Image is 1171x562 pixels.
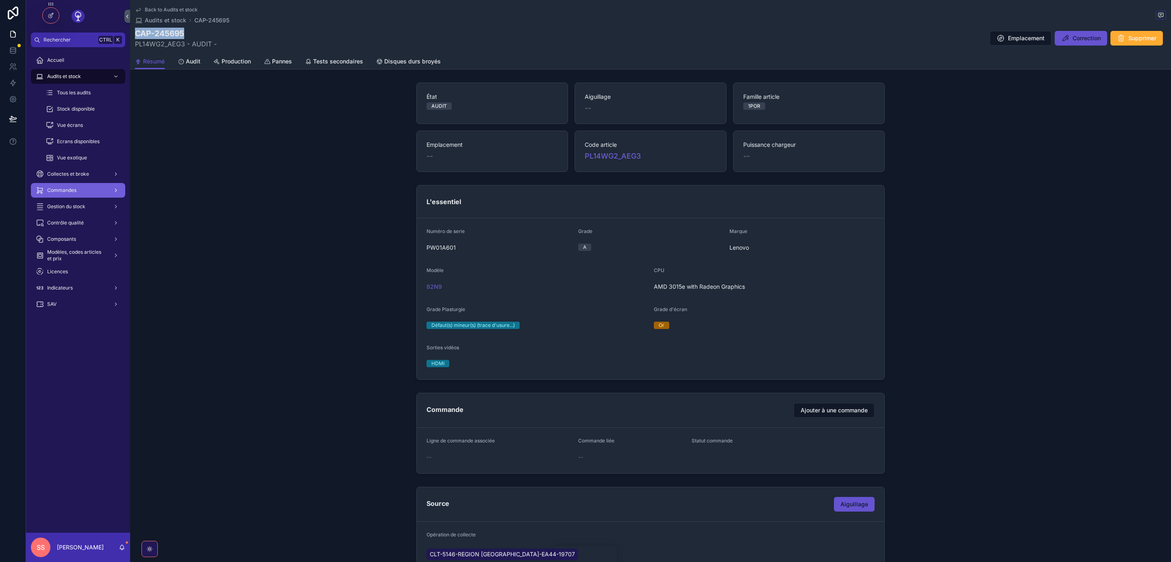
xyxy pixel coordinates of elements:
[31,297,125,311] a: SAV
[57,155,87,161] span: Vue exotique
[41,85,125,100] a: Tous les audits
[427,344,459,351] span: Sorties vidéos
[427,244,572,252] span: PW01A601
[41,134,125,149] a: Ecrans disponibles
[729,228,747,234] span: Marque
[57,543,104,551] p: [PERSON_NAME]
[47,57,64,63] span: Accueil
[194,16,229,24] a: CAP-245695
[583,244,586,251] div: A
[427,438,495,444] span: Ligne de commande associée
[47,220,84,226] span: Contrôle qualité
[794,403,875,418] button: Ajouter à une commande
[743,150,750,162] span: --
[31,183,125,198] a: Commandes
[384,57,441,65] span: Disques durs broyés
[801,406,868,414] span: Ajouter à une commande
[585,150,641,162] a: PL14WG2_AEG3
[743,93,875,101] span: Famille article
[47,285,73,291] span: Indicateurs
[72,10,85,23] img: App logo
[748,102,760,110] div: 1POR
[31,199,125,214] a: Gestion du stock
[264,54,292,70] a: Pannes
[135,54,165,70] a: Résumé
[427,453,431,461] span: --
[47,301,57,307] span: SAV
[427,497,449,510] h2: Source
[135,28,217,39] h1: CAP-245695
[431,322,515,329] div: Défaut(s) mineur(s) (trace d'usure...)
[41,102,125,116] a: Stock disponible
[31,232,125,246] a: Composants
[427,283,442,291] a: 82N9
[659,322,664,329] div: Or
[31,216,125,230] a: Contrôle qualité
[1008,34,1045,42] span: Emplacement
[186,57,200,65] span: Audit
[427,306,465,312] span: Grade Plasturgie
[427,549,578,560] a: CLT-5146-REGION [GEOGRAPHIC_DATA]-EA44-19707
[578,228,592,234] span: Grade
[431,102,447,110] div: AUDIT
[840,500,868,508] span: Aiguillage
[1110,31,1163,46] button: Supprimer
[41,150,125,165] a: Vue exotique
[376,54,441,70] a: Disques durs broyés
[585,141,716,149] span: Code article
[57,89,91,96] span: Tous les audits
[834,497,875,512] button: Aiguillage
[98,36,113,44] span: Ctrl
[31,167,125,181] a: Collectes et broke
[692,438,733,444] span: Statut commande
[743,141,875,149] span: Puissance chargeur
[427,532,476,538] span: Opération de collecte
[145,16,186,24] span: Audits et stock
[427,150,433,162] span: --
[427,141,558,149] span: Emplacement
[31,264,125,279] a: Licences
[990,31,1051,46] button: Emplacement
[427,228,465,234] span: Numéro de serie
[135,16,186,24] a: Audits et stock
[1055,31,1107,46] button: Correction
[47,203,85,210] span: Gestion du stock
[430,550,575,558] span: CLT-5146-REGION [GEOGRAPHIC_DATA]-EA44-19707
[37,542,45,552] span: SS
[47,187,76,194] span: Commandes
[272,57,292,65] span: Pannes
[44,37,95,43] span: Rechercher
[115,37,121,43] span: K
[585,93,716,101] span: Aiguillage
[41,118,125,133] a: Vue écrans
[585,102,591,114] span: --
[654,283,745,291] span: AMD 3015e with Radeon Graphics
[31,248,125,263] a: Modèles, codes articles et prix
[213,54,251,70] a: Production
[654,306,687,312] span: Grade d'écran
[47,236,76,242] span: Composants
[135,7,198,13] a: Back to Audits et stock
[305,54,363,70] a: Tests secondaires
[427,403,464,416] h2: Commande
[143,57,165,65] span: Résumé
[578,453,583,461] span: --
[47,73,81,80] span: Audits et stock
[31,281,125,295] a: Indicateurs
[427,195,461,208] h2: L'essentiel
[1073,34,1101,42] span: Correction
[427,267,444,273] span: Modèle
[47,268,68,275] span: Licences
[729,244,749,252] span: Lenovo
[578,438,614,444] span: Commande liée
[427,93,558,101] span: État
[31,33,125,47] button: RechercherCtrlK
[31,69,125,84] a: Audits et stock
[431,360,444,367] div: HDMI
[26,47,130,322] div: scrollable content
[57,138,100,145] span: Ecrans disponibles
[47,171,89,177] span: Collectes et broke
